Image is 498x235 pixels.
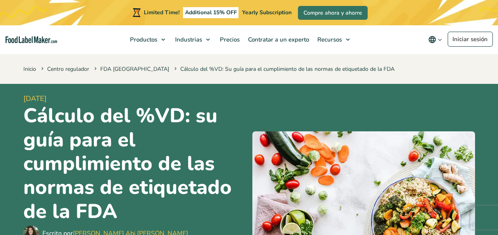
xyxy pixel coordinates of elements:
[216,25,242,54] a: Precios
[126,25,169,54] a: Productos
[173,65,395,73] span: Cálculo del %VD: Su guía para el cumplimiento de las normas de etiquetado de la FDA
[173,36,203,44] span: Industrias
[47,65,89,73] a: Centro regulador
[23,104,246,224] h1: Cálculo del %VD: su guía para el cumplimiento de las normas de etiquetado de la FDA
[244,25,311,54] a: Contratar a un experto
[423,32,448,47] button: Change language
[144,9,179,16] span: Limited Time!
[242,9,292,16] span: Yearly Subscription
[100,65,169,73] a: FDA [GEOGRAPHIC_DATA]
[23,93,246,104] span: [DATE]
[313,25,354,54] a: Recursos
[448,32,493,47] a: Iniciar sesión
[6,36,57,43] a: Food Label Maker homepage
[171,25,214,54] a: Industrias
[246,36,310,44] span: Contratar a un experto
[298,6,368,20] a: Compre ahora y ahorre
[23,65,36,73] a: Inicio
[183,7,239,18] span: Additional 15% OFF
[128,36,158,44] span: Productos
[218,36,240,44] span: Precios
[315,36,343,44] span: Recursos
